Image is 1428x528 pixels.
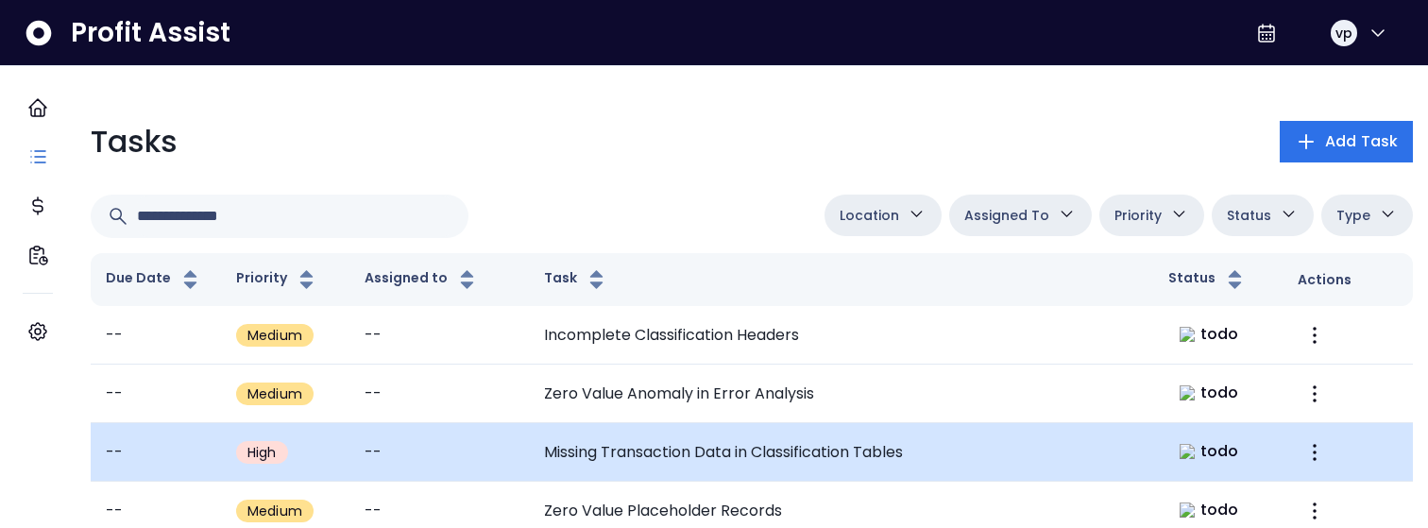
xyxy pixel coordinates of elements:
td: -- [349,306,528,365]
td: -- [91,306,221,365]
button: Priority [236,268,318,291]
button: More [1298,494,1332,528]
span: Priority [1114,204,1162,227]
td: Incomplete Classification Headers [529,306,1153,365]
span: Medium [247,384,302,403]
img: todo [1180,327,1195,342]
button: Status [1168,268,1247,291]
th: Actions [1283,253,1413,306]
td: -- [349,365,528,423]
button: Due Date [106,268,202,291]
span: Add Task [1325,130,1398,153]
td: Zero Value Anomaly in Error Analysis [529,365,1153,423]
span: Medium [247,502,302,520]
td: Missing Transaction Data in Classification Tables [529,423,1153,482]
span: todo [1200,323,1238,346]
span: todo [1200,382,1238,404]
span: High [247,443,277,462]
span: vp [1335,24,1352,43]
button: Task [544,268,608,291]
span: Medium [247,326,302,345]
button: Add Task [1280,121,1413,162]
img: todo [1180,385,1195,400]
span: todo [1200,440,1238,463]
button: More [1298,377,1332,411]
span: Type [1336,204,1370,227]
span: Status [1227,204,1271,227]
td: -- [349,423,528,482]
button: More [1298,318,1332,352]
span: Assigned To [964,204,1049,227]
span: todo [1200,499,1238,521]
span: Profit Assist [71,16,230,50]
button: More [1298,435,1332,469]
td: -- [91,365,221,423]
svg: Search icon [107,205,129,228]
span: Location [840,204,899,227]
img: todo [1180,502,1195,518]
p: Tasks [91,119,178,164]
td: -- [91,423,221,482]
button: Assigned to [365,268,479,291]
img: todo [1180,444,1195,459]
